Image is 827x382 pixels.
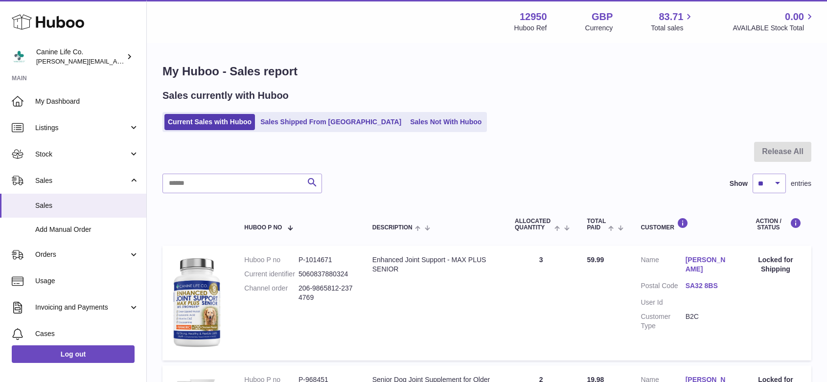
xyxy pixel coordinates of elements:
[515,218,552,231] span: ALLOCATED Quantity
[733,23,815,33] span: AVAILABLE Stock Total
[244,284,299,302] dt: Channel order
[686,255,730,274] a: [PERSON_NAME]
[35,150,129,159] span: Stock
[162,89,289,102] h2: Sales currently with Huboo
[244,225,282,231] span: Huboo P no
[641,255,685,276] dt: Name
[35,123,129,133] span: Listings
[299,255,353,265] dd: P-1014671
[244,255,299,265] dt: Huboo P no
[587,256,604,264] span: 59.99
[35,303,129,312] span: Invoicing and Payments
[659,10,683,23] span: 83.71
[750,218,802,231] div: Action / Status
[35,250,129,259] span: Orders
[35,276,139,286] span: Usage
[407,114,485,130] a: Sales Not With Huboo
[172,255,221,348] img: 129501732536582.jpg
[641,218,730,231] div: Customer
[299,284,353,302] dd: 206-9865812-2374769
[641,312,685,331] dt: Customer Type
[505,246,577,360] td: 3
[585,23,613,33] div: Currency
[35,225,139,234] span: Add Manual Order
[36,47,124,66] div: Canine Life Co.
[592,10,613,23] strong: GBP
[651,10,694,33] a: 83.71 Total sales
[520,10,547,23] strong: 12950
[12,345,135,363] a: Log out
[750,255,802,274] div: Locked for Shipping
[12,49,26,64] img: kevin@clsgltd.co.uk
[686,312,730,331] dd: B2C
[651,23,694,33] span: Total sales
[257,114,405,130] a: Sales Shipped From [GEOGRAPHIC_DATA]
[35,176,129,185] span: Sales
[244,270,299,279] dt: Current identifier
[785,10,804,23] span: 0.00
[730,179,748,188] label: Show
[36,57,196,65] span: [PERSON_NAME][EMAIL_ADDRESS][DOMAIN_NAME]
[641,298,685,307] dt: User Id
[162,64,811,79] h1: My Huboo - Sales report
[35,97,139,106] span: My Dashboard
[641,281,685,293] dt: Postal Code
[514,23,547,33] div: Huboo Ref
[372,255,495,274] div: Enhanced Joint Support - MAX PLUS SENIOR
[35,201,139,210] span: Sales
[299,270,353,279] dd: 5060837880324
[686,281,730,291] a: SA32 8BS
[35,329,139,338] span: Cases
[164,114,255,130] a: Current Sales with Huboo
[372,225,413,231] span: Description
[587,218,606,231] span: Total paid
[733,10,815,33] a: 0.00 AVAILABLE Stock Total
[791,179,811,188] span: entries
